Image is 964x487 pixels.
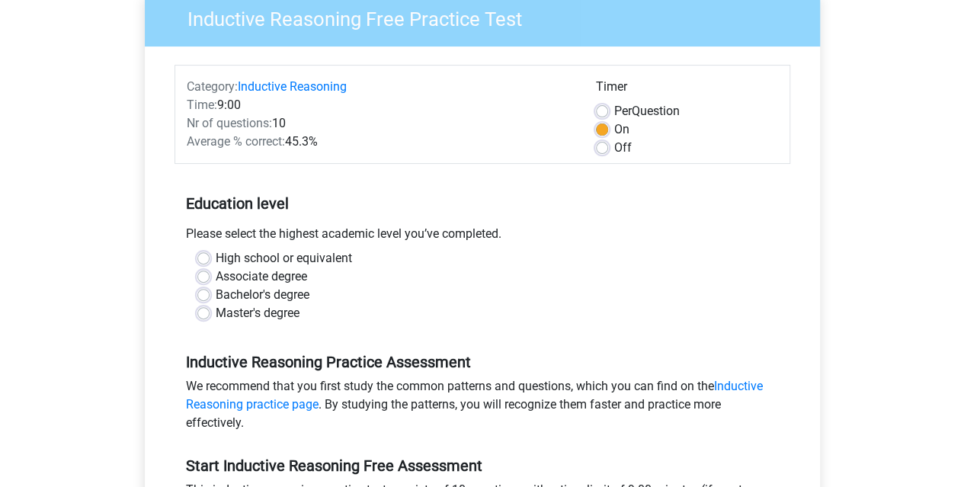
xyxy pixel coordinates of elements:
h5: Start Inductive Reasoning Free Assessment [186,457,779,475]
div: 9:00 [175,96,584,114]
div: We recommend that you first study the common patterns and questions, which you can find on the . ... [175,377,790,438]
div: Please select the highest academic level you’ve completed. [175,225,790,249]
span: Average % correct: [187,134,285,149]
label: Associate degree [216,268,307,286]
div: Timer [596,78,778,102]
label: Bachelor's degree [216,286,309,304]
label: High school or equivalent [216,249,352,268]
h3: Inductive Reasoning Free Practice Test [169,2,809,31]
label: Master's degree [216,304,299,322]
span: Time: [187,98,217,112]
span: Category: [187,79,238,94]
h5: Education level [186,188,779,219]
span: Nr of questions: [187,116,272,130]
label: Question [614,102,680,120]
label: On [614,120,629,139]
a: Inductive Reasoning [238,79,347,94]
span: Per [614,104,632,118]
div: 45.3% [175,133,584,151]
h5: Inductive Reasoning Practice Assessment [186,353,779,371]
div: 10 [175,114,584,133]
label: Off [614,139,632,157]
